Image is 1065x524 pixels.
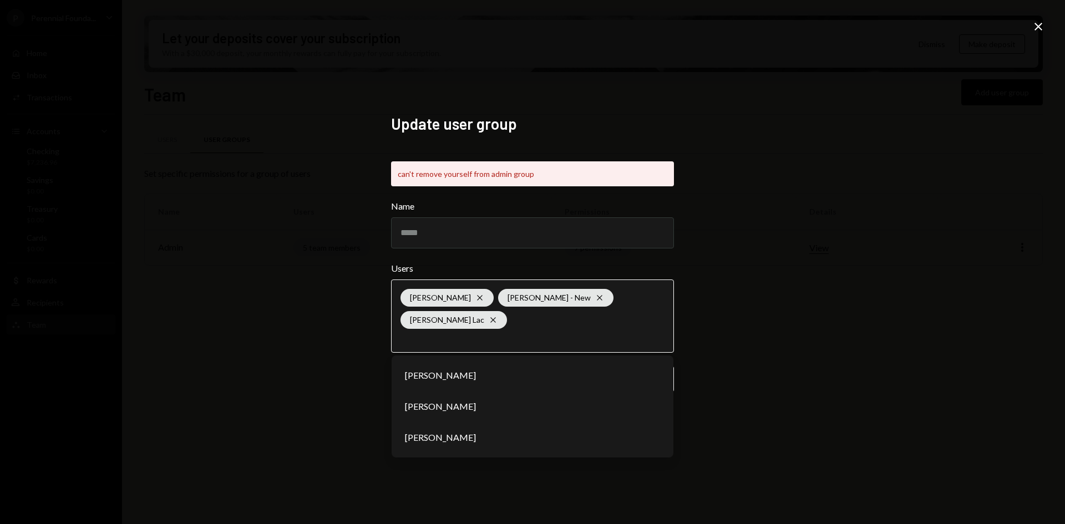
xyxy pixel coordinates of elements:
[396,422,669,453] li: [PERSON_NAME]
[391,200,674,213] label: Name
[498,289,613,307] div: [PERSON_NAME] - New
[396,360,669,391] li: [PERSON_NAME]
[400,289,494,307] div: [PERSON_NAME]
[396,391,669,422] li: [PERSON_NAME]
[391,161,674,186] div: can't remove yourself from admin group
[400,311,507,329] div: [PERSON_NAME] Lac
[391,262,674,275] label: Users
[391,113,674,135] h2: Update user group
